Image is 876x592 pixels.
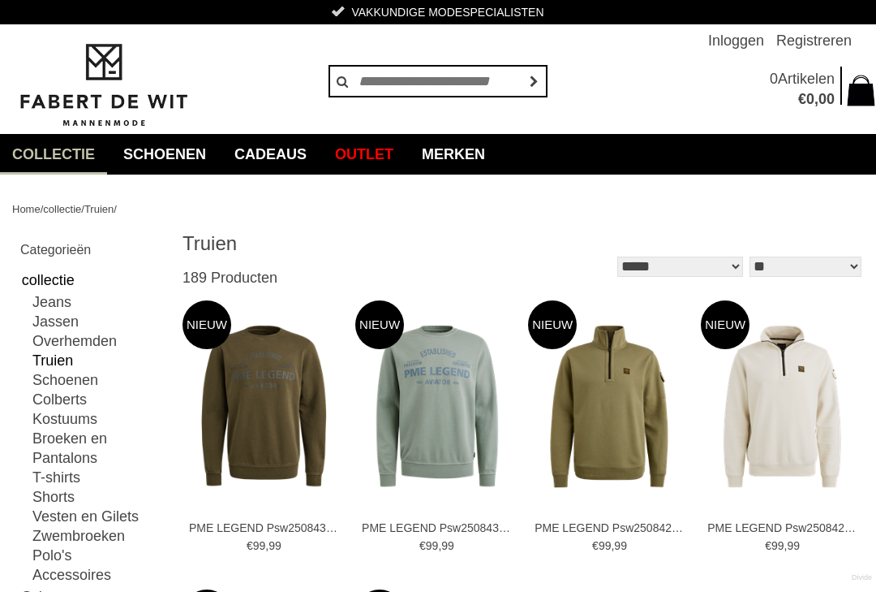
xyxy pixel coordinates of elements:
[41,203,44,215] span: /
[20,240,165,260] h2: Categorieën
[43,203,81,215] a: collectie
[32,507,165,526] a: Vesten en Gilets
[84,203,114,215] a: Truien
[798,91,806,107] span: €
[362,521,512,535] a: PME LEGEND Psw2508430 Truien
[419,539,426,552] span: €
[32,468,165,487] a: T-shirts
[410,134,497,175] a: Merken
[611,539,614,552] span: ,
[806,91,814,107] span: 0
[32,370,165,390] a: Schoenen
[182,270,277,286] span: 189 Producten
[32,409,165,429] a: Kostuums
[355,325,518,488] img: PME LEGEND Psw2508430 Truien
[778,71,835,87] span: Artikelen
[784,539,788,552] span: ,
[818,91,835,107] span: 00
[323,134,406,175] a: Outlet
[528,325,691,488] img: PME LEGEND Psw2508423 Truien
[787,539,800,552] span: 99
[771,539,784,552] span: 99
[12,203,41,215] a: Home
[599,539,612,552] span: 99
[701,325,864,488] img: PME LEGEND Psw2508423 Truien
[247,539,253,552] span: €
[114,203,117,215] span: /
[32,351,165,370] a: Truien
[32,429,165,468] a: Broeken en Pantalons
[222,134,319,175] a: Cadeaus
[189,521,339,535] a: PME LEGEND Psw2508430 Truien
[765,539,771,552] span: €
[265,539,268,552] span: ,
[707,521,857,535] a: PME LEGEND Psw2508423 Truien
[32,526,165,546] a: Zwembroeken
[592,539,599,552] span: €
[814,91,818,107] span: ,
[614,539,627,552] span: 99
[111,134,218,175] a: Schoenen
[32,546,165,565] a: Polo's
[32,390,165,409] a: Colberts
[32,312,165,331] a: Jassen
[32,487,165,507] a: Shorts
[253,539,266,552] span: 99
[441,539,454,552] span: 99
[776,24,852,57] a: Registreren
[81,203,84,215] span: /
[182,231,523,256] h1: Truien
[426,539,439,552] span: 99
[32,565,165,585] a: Accessoires
[708,24,764,57] a: Inloggen
[770,71,778,87] span: 0
[268,539,281,552] span: 99
[535,521,685,535] a: PME LEGEND Psw2508423 Truien
[182,325,346,488] img: PME LEGEND Psw2508430 Truien
[12,41,195,129] img: Fabert de Wit
[20,268,165,292] a: collectie
[32,292,165,312] a: Jeans
[438,539,441,552] span: ,
[32,331,165,351] a: Overhemden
